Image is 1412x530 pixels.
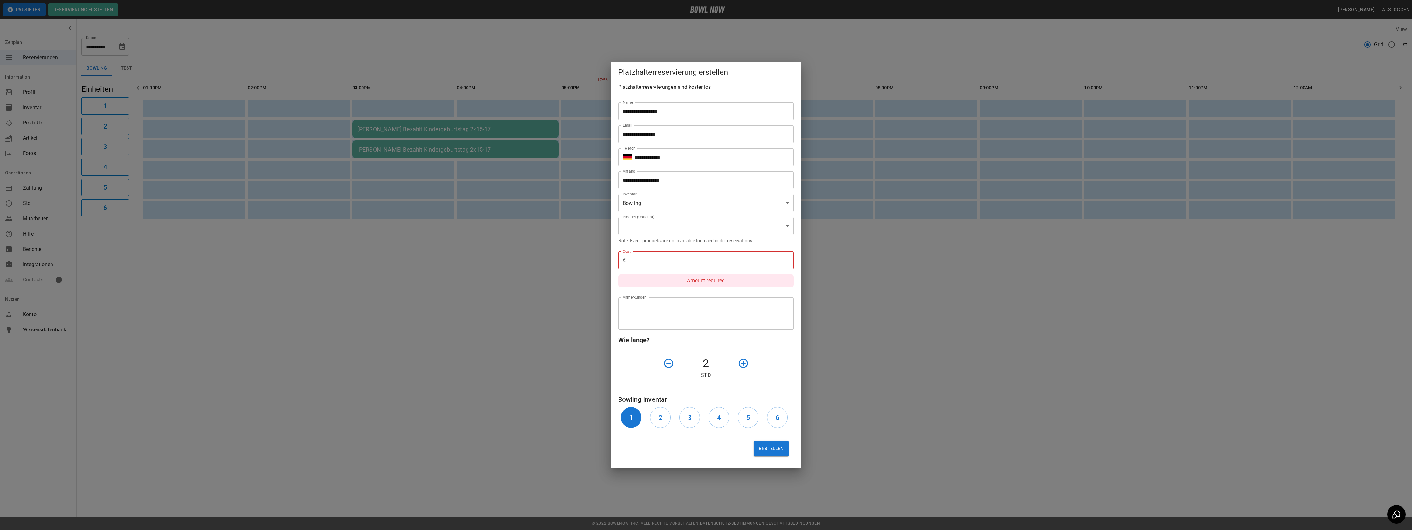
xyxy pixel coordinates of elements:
h6: 6 [776,413,779,423]
h6: Platzhalterreservierungen sind kostenlos [618,83,794,92]
input: Choose date, selected date is Oct 4, 2025 [618,171,789,189]
h6: 1 [629,413,633,423]
p: Note: Event products are not available for placeholder reservations [618,237,794,244]
button: 5 [738,407,758,428]
p: € [623,257,626,264]
h5: Platzhalterreservierung erstellen [618,67,794,77]
h6: 4 [717,413,721,423]
button: 3 [679,407,700,428]
h6: 2 [659,413,662,423]
button: Erstellen [754,441,789,456]
button: 1 [621,407,641,428]
p: Std [618,371,794,379]
h6: 3 [688,413,691,423]
div: Bowling [618,194,794,212]
h6: Wie lange? [618,335,794,345]
button: 4 [709,407,729,428]
label: Telefon [623,145,636,151]
h4: 2 [677,357,735,370]
h6: 5 [746,413,750,423]
button: 2 [650,407,671,428]
div: ​ [618,217,794,235]
p: Amount required [618,274,794,287]
label: Anfang [623,168,635,174]
button: Select country [623,152,632,162]
h6: Bowling Inventar [618,394,794,405]
button: 6 [767,407,788,428]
